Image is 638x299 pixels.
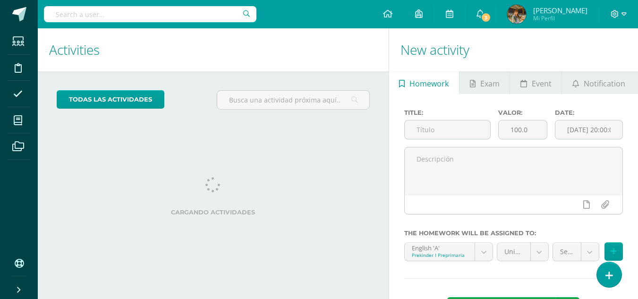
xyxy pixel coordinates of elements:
[555,120,622,139] input: Fecha de entrega
[459,71,510,94] a: Exam
[480,12,491,23] span: 3
[412,252,468,258] div: Prekinder I Preprimaria
[405,243,493,261] a: English 'A'Prekinder I Preprimaria
[412,243,468,252] div: English 'A'
[480,72,500,95] span: Exam
[44,6,256,22] input: Search a user…
[560,243,574,261] span: Sesiones de Aprendizaje (100.0%)
[532,72,552,95] span: Event
[497,243,548,261] a: Unidad 4
[555,109,623,116] label: Date:
[404,109,491,116] label: Title:
[562,71,635,94] a: Notification
[409,72,449,95] span: Homework
[533,14,587,22] span: Mi Perfil
[49,28,377,71] h1: Activities
[510,71,561,94] a: Event
[57,209,370,216] label: Cargando actividades
[584,72,625,95] span: Notification
[499,120,547,139] input: Puntos máximos
[217,91,369,109] input: Busca una actividad próxima aquí...
[533,6,587,15] span: [PERSON_NAME]
[389,71,459,94] a: Homework
[498,109,547,116] label: Valor:
[504,243,523,261] span: Unidad 4
[400,28,627,71] h1: New activity
[553,243,599,261] a: Sesiones de Aprendizaje (100.0%)
[507,5,526,24] img: 2dbaa8b142e8d6ddec163eea0aedc140.png
[57,90,164,109] a: todas las Actividades
[405,120,491,139] input: Título
[404,230,623,237] label: The homework will be assigned to:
